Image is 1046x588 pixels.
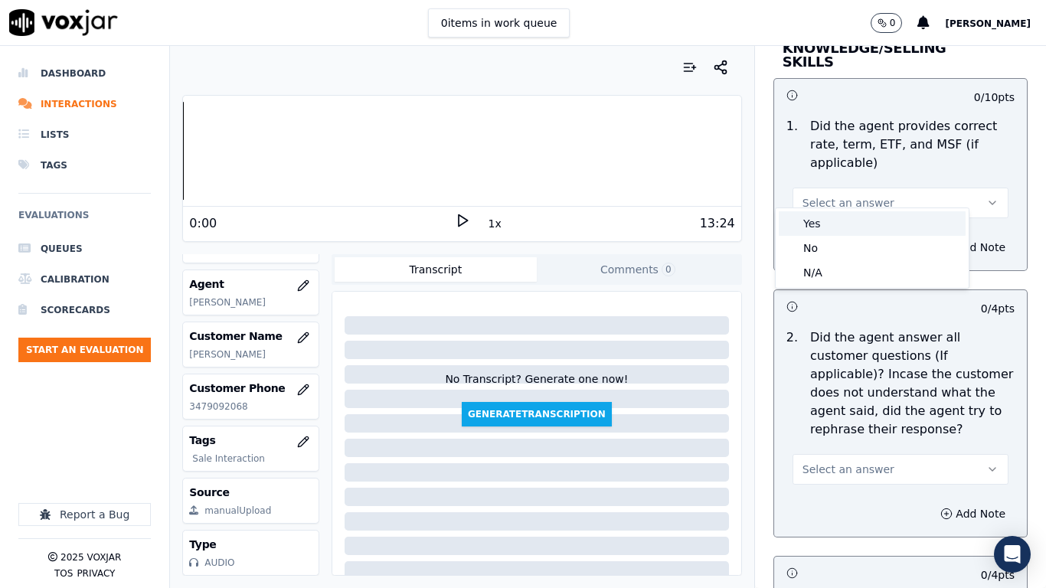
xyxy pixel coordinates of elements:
[779,211,966,236] div: Yes
[979,32,1018,69] p: 45 pts
[462,402,612,426] button: GenerateTranscription
[18,234,151,264] a: Queues
[974,90,1015,105] p: 0 / 10 pts
[890,17,896,29] p: 0
[779,236,966,260] div: No
[700,214,735,233] div: 13:24
[189,537,312,552] h3: Type
[189,433,312,448] h3: Tags
[18,119,151,150] a: Lists
[779,260,966,285] div: N/A
[18,295,151,325] a: Scorecards
[189,296,312,309] p: [PERSON_NAME]
[189,381,312,396] h3: Customer Phone
[871,13,903,33] button: 0
[783,28,979,69] h3: PRODUCT KNOWLEDGE/SELLING SKILLS
[802,195,894,211] span: Select an answer
[931,503,1015,524] button: Add Note
[802,462,894,477] span: Select an answer
[18,150,151,181] a: Tags
[77,567,115,580] button: Privacy
[945,14,1046,32] button: [PERSON_NAME]
[981,567,1015,583] p: 0 / 4 pts
[54,567,73,580] button: TOS
[18,338,151,362] button: Start an Evaluation
[189,348,312,361] p: [PERSON_NAME]
[204,557,234,569] div: AUDIO
[335,257,537,282] button: Transcript
[662,263,675,276] span: 0
[945,18,1031,29] span: [PERSON_NAME]
[871,13,918,33] button: 0
[189,485,312,500] h3: Source
[981,301,1015,316] p: 0 / 4 pts
[537,257,739,282] button: Comments
[192,452,312,465] p: Sale Interaction
[189,400,312,413] p: 3479092068
[18,264,151,295] a: Calibration
[445,371,628,402] div: No Transcript? Generate one now!
[189,276,312,292] h3: Agent
[780,328,804,439] p: 2 .
[931,237,1015,258] button: Add Note
[18,58,151,89] a: Dashboard
[18,89,151,119] a: Interactions
[18,206,151,234] h6: Evaluations
[428,8,570,38] button: 0items in work queue
[60,551,121,563] p: 2025 Voxjar
[810,117,1015,172] p: Did the agent provides correct rate, term, ETF, and MSF (if applicable)
[18,503,151,526] button: Report a Bug
[189,214,217,233] div: 0:00
[810,328,1015,439] p: Did the agent answer all customer questions (If applicable)? Incase the customer does not underst...
[485,213,505,234] button: 1x
[994,536,1031,573] div: Open Intercom Messenger
[9,9,118,36] img: voxjar logo
[204,505,271,517] div: manualUpload
[780,117,804,172] p: 1 .
[189,328,312,344] h3: Customer Name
